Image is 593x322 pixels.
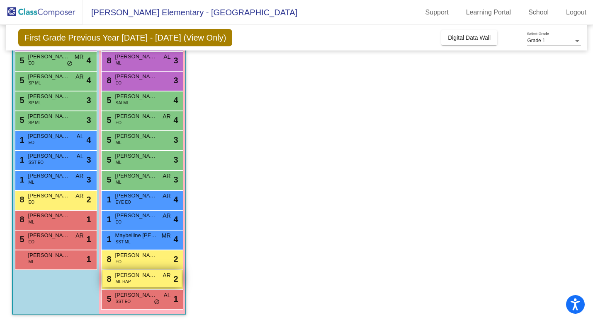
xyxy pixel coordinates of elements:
[105,235,112,244] span: 1
[29,219,34,225] span: ML
[28,231,70,240] span: [PERSON_NAME]
[115,172,157,180] span: [PERSON_NAME]
[29,259,34,265] span: ML
[18,155,24,164] span: 1
[86,54,91,67] span: 4
[448,34,491,41] span: Digital Data Wall
[28,132,70,140] span: [PERSON_NAME]
[116,60,122,66] span: ML
[29,100,41,106] span: SP ML
[419,6,455,19] a: Support
[86,114,91,126] span: 3
[116,100,129,106] span: SAI ML
[86,94,91,106] span: 3
[86,154,91,166] span: 3
[28,192,70,200] span: [PERSON_NAME] [PERSON_NAME]
[29,159,44,166] span: SST EO
[105,175,112,184] span: 5
[105,96,112,105] span: 5
[105,294,112,303] span: 5
[173,154,178,166] span: 3
[105,115,112,125] span: 5
[28,92,70,101] span: [PERSON_NAME]
[116,159,122,166] span: ML
[173,114,178,126] span: 4
[163,112,170,121] span: AR
[86,74,91,87] span: 4
[18,76,24,85] span: 5
[105,215,112,224] span: 1
[116,80,122,86] span: EO
[86,173,91,186] span: 3
[441,30,497,45] button: Digital Data Wall
[115,152,157,160] span: [PERSON_NAME]
[86,233,91,245] span: 1
[18,135,24,144] span: 1
[18,175,24,184] span: 1
[67,60,73,67] span: do_not_disturb_alt
[76,132,83,141] span: AL
[115,231,157,240] span: Maybelline [PERSON_NAME] [PERSON_NAME]
[116,259,122,265] span: EO
[28,251,70,260] span: [PERSON_NAME]
[105,274,112,284] span: 8
[115,92,157,101] span: [PERSON_NAME]
[173,253,178,265] span: 2
[115,271,157,279] span: [PERSON_NAME]
[105,56,112,65] span: 8
[116,120,122,126] span: EO
[115,211,157,220] span: [PERSON_NAME]
[154,299,160,305] span: do_not_disturb_alt
[105,76,112,85] span: 8
[173,94,178,106] span: 4
[18,235,24,244] span: 5
[116,139,122,146] span: ML
[75,231,83,240] span: AR
[29,120,41,126] span: SP ML
[29,60,34,66] span: EO
[173,193,178,206] span: 4
[163,211,170,220] span: AR
[83,6,297,19] span: [PERSON_NAME] Elementary - [GEOGRAPHIC_DATA]
[163,271,170,280] span: AR
[86,193,91,206] span: 2
[559,6,593,19] a: Logout
[75,172,83,180] span: AR
[105,255,112,264] span: 8
[86,213,91,226] span: 1
[459,6,518,19] a: Learning Portal
[173,273,178,285] span: 2
[86,253,91,265] span: 1
[115,251,157,260] span: [PERSON_NAME]
[116,219,122,225] span: EO
[163,291,170,300] span: AL
[115,112,157,120] span: [PERSON_NAME] [PERSON_NAME]
[28,112,70,120] span: [PERSON_NAME] Laguna
[18,195,24,204] span: 8
[115,72,157,81] span: [PERSON_NAME]
[163,53,170,61] span: AL
[28,53,70,61] span: [PERSON_NAME]
[18,29,233,46] span: First Grade Previous Year [DATE] - [DATE] (View Only)
[75,53,84,61] span: MR
[173,233,178,245] span: 4
[105,155,112,164] span: 5
[115,291,157,299] span: [PERSON_NAME]
[29,239,34,245] span: EO
[173,173,178,186] span: 3
[115,192,157,200] span: [PERSON_NAME]
[163,172,170,180] span: AR
[115,132,157,140] span: [PERSON_NAME]
[522,6,555,19] a: School
[116,298,131,305] span: SST EO
[29,199,34,205] span: EO
[163,192,170,200] span: AR
[18,215,24,224] span: 8
[162,231,171,240] span: MR
[28,72,70,81] span: [PERSON_NAME]
[28,172,70,180] span: [PERSON_NAME]
[75,192,83,200] span: AR
[29,80,41,86] span: SP ML
[173,54,178,67] span: 3
[76,152,83,161] span: AL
